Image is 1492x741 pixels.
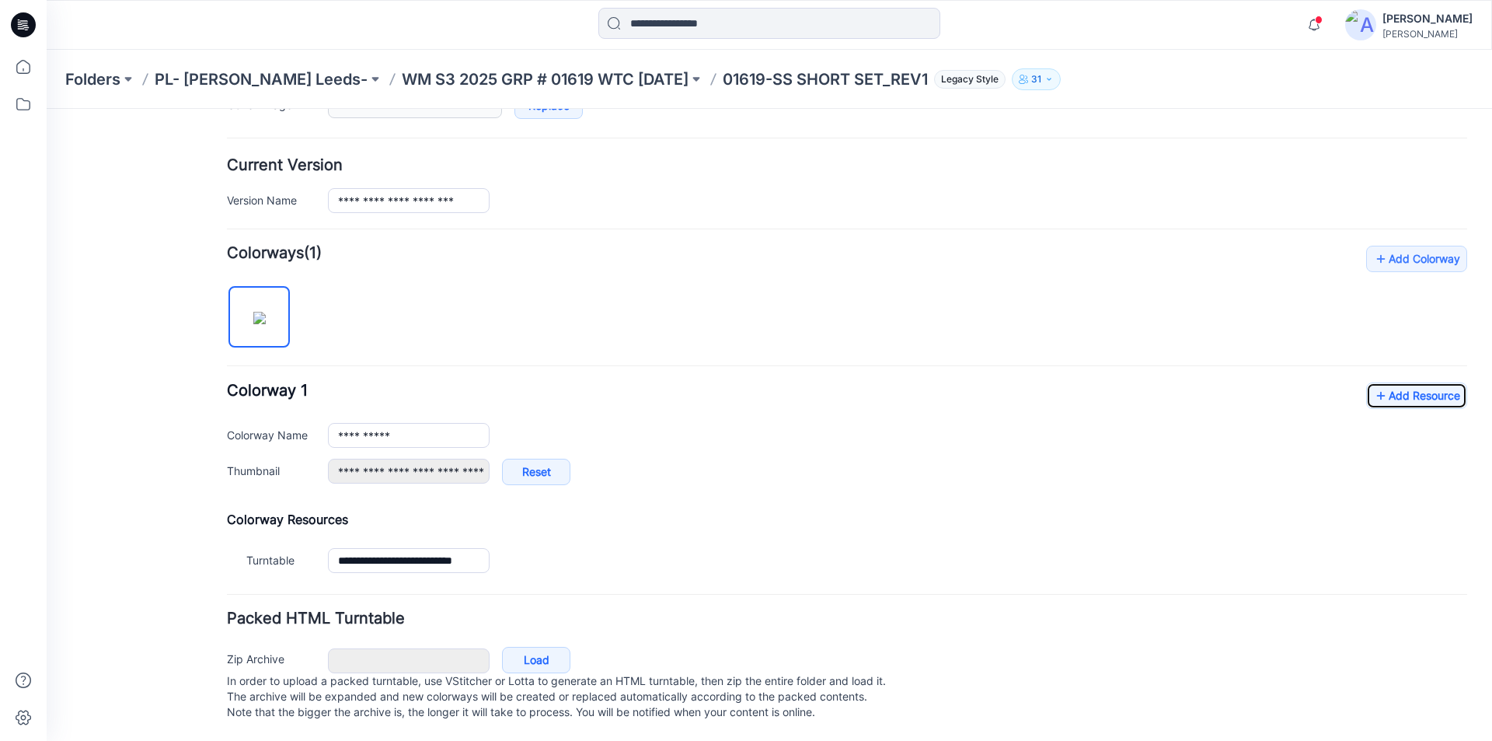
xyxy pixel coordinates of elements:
a: Reset [455,350,524,376]
label: Thumbnail [180,353,266,370]
p: 31 [1031,71,1041,88]
a: Add Resource [1319,274,1421,300]
h4: Packed HTML Turntable [180,502,1421,517]
p: In order to upload a packed turntable, use VStitcher or Lotta to generate an HTML turntable, then... [180,564,1421,611]
iframe: edit-style [47,109,1492,741]
label: Colorway Name [180,317,266,334]
img: eyJhbGciOiJIUzI1NiIsImtpZCI6IjAiLCJzbHQiOiJzZXMiLCJ0eXAiOiJKV1QifQ.eyJkYXRhIjp7InR5cGUiOiJzdG9yYW... [207,203,219,215]
p: 01619-SS SHORT SET_REV1 [723,68,928,90]
div: [PERSON_NAME] [1382,9,1473,28]
button: 31 [1012,68,1061,90]
span: Colorway 1 [180,272,261,291]
div: [PERSON_NAME] [1382,28,1473,40]
label: Turntable [200,442,266,460]
img: avatar [1345,9,1376,40]
a: Load [455,538,524,564]
a: Folders [65,68,120,90]
a: PL- [PERSON_NAME] Leeds- [155,68,368,90]
span: (1) [257,135,275,153]
label: Zip Archive [180,541,266,558]
button: Legacy Style [928,68,1006,90]
a: Add Colorway [1319,137,1421,163]
span: Legacy Style [934,70,1006,89]
strong: Colorways [180,135,257,153]
h4: Colorway Resources [180,403,1421,418]
a: WM S3 2025 GRP # 01619 WTC [DATE] [402,68,688,90]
